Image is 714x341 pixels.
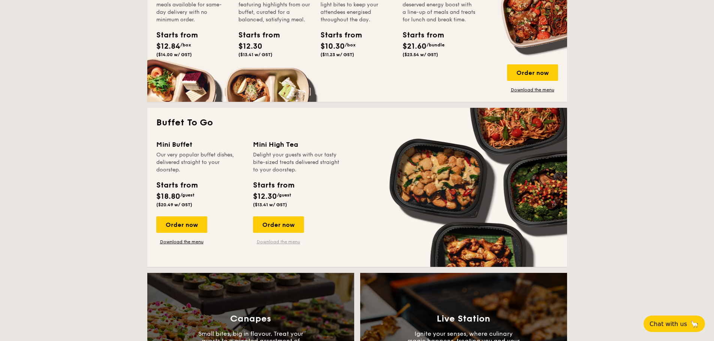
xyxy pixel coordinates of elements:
div: Order now [253,216,304,233]
span: ($13.41 w/ GST) [238,52,272,57]
div: Mini Buffet [156,139,244,150]
div: Starts from [253,180,294,191]
span: Chat with us [650,320,687,328]
span: $10.30 [320,42,345,51]
span: ($23.54 w/ GST) [403,52,438,57]
span: $12.84 [156,42,180,51]
span: ($13.41 w/ GST) [253,202,287,207]
span: $12.30 [238,42,262,51]
div: Mini High Tea [253,139,341,150]
span: /box [345,42,356,48]
button: Chat with us🦙 [644,316,705,332]
a: Download the menu [253,239,304,245]
div: Order now [156,216,207,233]
div: Starts from [238,30,272,41]
div: Delight your guests with our tasty bite-sized treats delivered straight to your doorstep. [253,151,341,174]
h3: Canapes [230,314,271,324]
span: $18.80 [156,192,180,201]
div: Starts from [320,30,354,41]
a: Download the menu [507,87,558,93]
h2: Buffet To Go [156,117,558,129]
div: Starts from [403,30,436,41]
span: ($14.00 w/ GST) [156,52,192,57]
span: $21.60 [403,42,427,51]
span: /box [180,42,191,48]
span: /guest [277,192,291,198]
div: Starts from [156,30,190,41]
h3: Live Station [437,314,490,324]
span: /bundle [427,42,445,48]
div: Order now [507,64,558,81]
span: ($11.23 w/ GST) [320,52,354,57]
span: ($20.49 w/ GST) [156,202,192,207]
span: 🦙 [690,320,699,328]
div: Starts from [156,180,197,191]
span: /guest [180,192,195,198]
a: Download the menu [156,239,207,245]
div: Our very popular buffet dishes, delivered straight to your doorstep. [156,151,244,174]
span: $12.30 [253,192,277,201]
